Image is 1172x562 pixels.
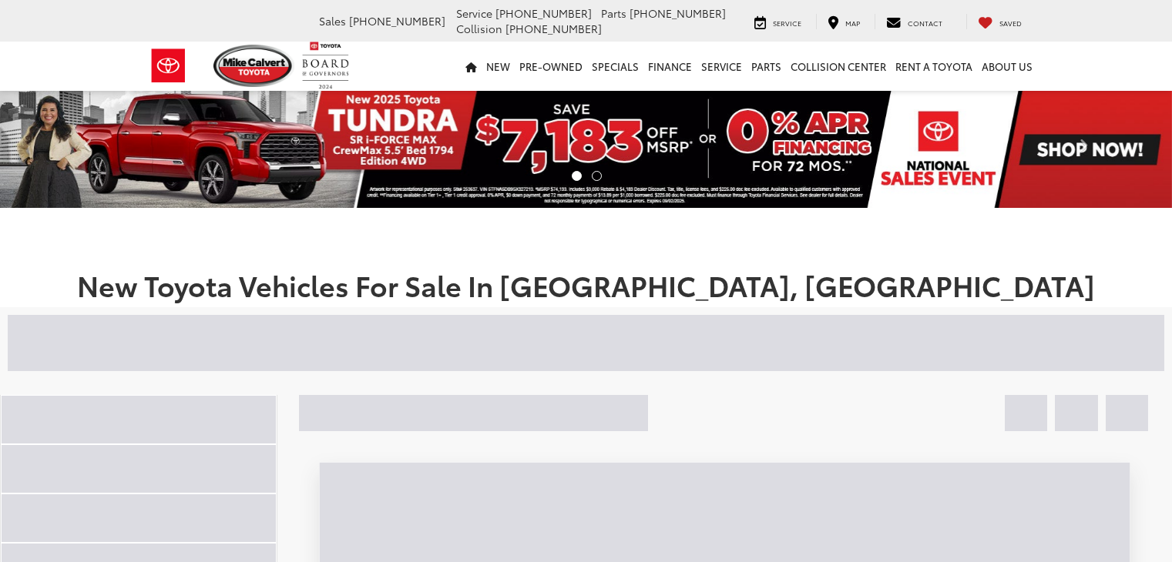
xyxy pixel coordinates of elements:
a: Home [461,42,482,91]
a: Service [743,14,813,29]
span: Service [773,18,801,28]
span: [PHONE_NUMBER] [349,13,445,28]
a: My Saved Vehicles [966,14,1033,29]
a: About Us [977,42,1037,91]
span: Map [845,18,860,28]
span: [PHONE_NUMBER] [495,5,592,21]
a: Parts [747,42,786,91]
span: Parts [601,5,626,21]
a: Map [816,14,871,29]
a: Rent a Toyota [891,42,977,91]
a: Collision Center [786,42,891,91]
a: Service [697,42,747,91]
span: Service [456,5,492,21]
span: Sales [319,13,346,28]
span: Contact [908,18,942,28]
a: Contact [875,14,954,29]
span: Saved [999,18,1022,28]
a: Specials [587,42,643,91]
a: Pre-Owned [515,42,587,91]
span: [PHONE_NUMBER] [505,21,602,36]
a: Finance [643,42,697,91]
a: New [482,42,515,91]
img: Mike Calvert Toyota [213,45,295,87]
img: Toyota [139,41,197,91]
span: Collision [456,21,502,36]
span: [PHONE_NUMBER] [630,5,726,21]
